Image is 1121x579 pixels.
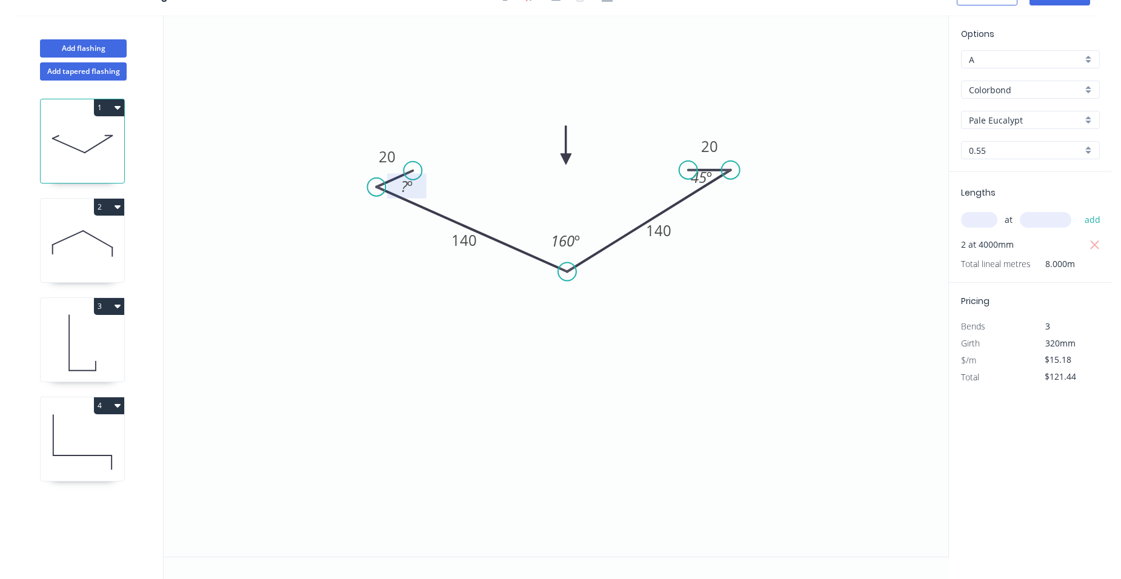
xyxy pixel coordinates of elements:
[1005,211,1013,228] span: at
[40,62,127,81] button: Add tapered flashing
[701,136,718,156] tspan: 20
[969,114,1082,127] input: Colour
[574,231,580,251] tspan: º
[961,371,979,383] span: Total
[961,320,985,332] span: Bends
[961,337,980,349] span: Girth
[379,147,396,167] tspan: 20
[961,354,976,366] span: $/m
[707,167,712,187] tspan: º
[1031,256,1075,273] span: 8.000m
[969,53,1082,66] input: Price level
[164,15,948,557] svg: 0
[1045,320,1050,332] span: 3
[961,187,996,199] span: Lengths
[94,298,124,315] button: 3
[1079,210,1107,230] button: add
[969,84,1082,96] input: Material
[551,231,574,251] tspan: 160
[961,28,994,40] span: Options
[961,295,990,307] span: Pricing
[691,167,707,187] tspan: 45
[1045,337,1076,349] span: 320mm
[407,176,413,196] tspan: º
[961,256,1031,273] span: Total lineal metres
[401,176,408,196] tspan: ?
[94,199,124,216] button: 2
[40,39,127,58] button: Add flashing
[94,99,124,116] button: 1
[961,236,1014,253] span: 2 at 4000mm
[646,220,671,240] tspan: 140
[451,230,477,250] tspan: 140
[969,144,1082,157] input: Thickness
[94,397,124,414] button: 4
